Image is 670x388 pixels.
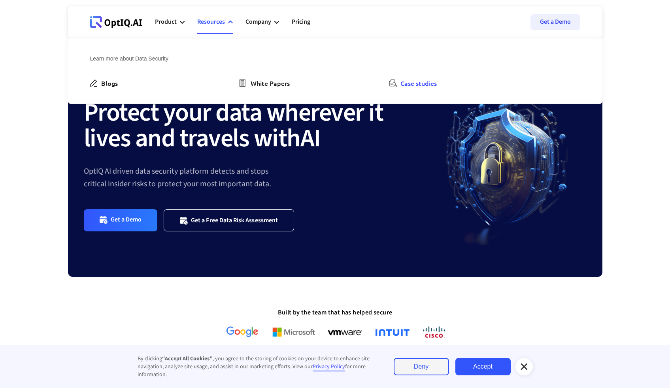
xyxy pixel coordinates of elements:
strong: “Accept All Cookies” [162,355,213,363]
div: Get a Demo [111,216,142,225]
div: Get a Free Data Risk Assessment [191,216,278,224]
div: Blogs [101,78,118,88]
div: Product [155,17,177,27]
a: Webflow Homepage [90,10,142,34]
div: Company [245,10,279,34]
div: White Papers [251,78,290,88]
a: Get a Demo [530,14,580,30]
a: Pricing [292,10,310,34]
div: Resources [197,10,233,34]
a: White Papers [240,78,293,88]
div: Learn more about Data Security [90,54,528,67]
strong: Built by the team that has helped secure [278,308,393,317]
a: Get a Demo [84,209,158,231]
div: Case studies [400,78,437,88]
nav: Resources [68,38,602,104]
div: OptIQ AI driven data security platform detects and stops critical insider risks to protect your m... [84,165,428,190]
strong: Protect your data wherever it lives and travels with [84,95,383,157]
a: Deny [394,358,449,375]
div: Company [245,17,271,27]
a: Blogs [90,78,121,88]
a: Case studies [389,78,440,88]
a: Accept [455,358,511,375]
strong: AI [300,120,321,157]
a: Get a Free Data Risk Assessment [164,209,294,231]
div: Product [155,10,185,34]
a: Privacy Policy [313,363,345,371]
div: By clicking , you agree to the storing of cookies on your device to enhance site navigation, anal... [138,355,378,379]
div: Resources [197,17,225,27]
